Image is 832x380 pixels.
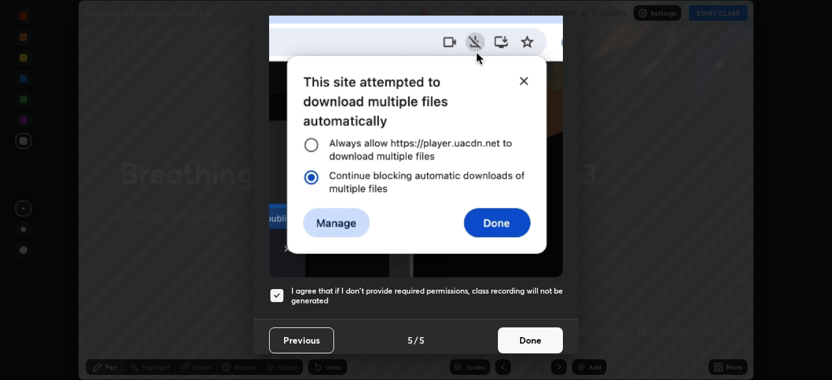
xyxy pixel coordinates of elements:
[498,327,563,353] button: Done
[408,333,413,347] h4: 5
[419,333,424,347] h4: 5
[269,327,334,353] button: Previous
[414,333,418,347] h4: /
[291,286,563,306] h5: I agree that if I don't provide required permissions, class recording will not be generated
